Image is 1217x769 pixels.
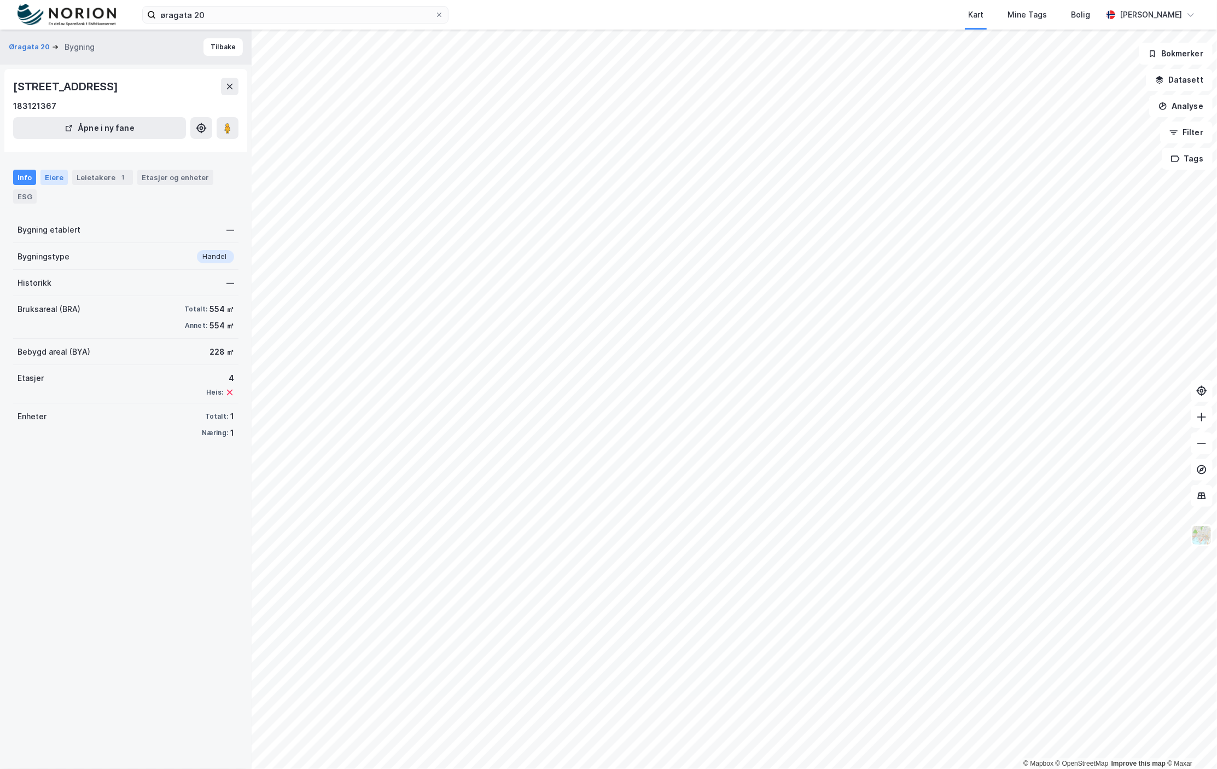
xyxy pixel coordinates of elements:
[1008,8,1047,21] div: Mine Tags
[226,276,234,290] div: —
[18,276,51,290] div: Historikk
[185,321,207,330] div: Annet:
[18,410,46,423] div: Enheter
[968,8,983,21] div: Kart
[230,426,234,440] div: 1
[1056,760,1109,767] a: OpenStreetMap
[209,303,234,316] div: 554 ㎡
[13,100,56,113] div: 183121367
[1162,148,1213,170] button: Tags
[1120,8,1182,21] div: [PERSON_NAME]
[209,345,234,359] div: 228 ㎡
[1023,760,1053,767] a: Mapbox
[9,42,52,53] button: Øragata 20
[13,78,120,95] div: [STREET_ADDRESS]
[203,38,243,56] button: Tilbake
[142,172,209,182] div: Etasjer og enheter
[18,345,90,359] div: Bebygd areal (BYA)
[18,372,44,385] div: Etasjer
[202,429,228,437] div: Næring:
[18,303,80,316] div: Bruksareal (BRA)
[18,223,80,236] div: Bygning etablert
[1149,95,1213,117] button: Analyse
[18,250,69,263] div: Bygningstype
[156,7,435,23] input: Søk på adresse, matrikkel, gårdeiere, leietakere eller personer
[1071,8,1090,21] div: Bolig
[206,372,234,385] div: 4
[1111,760,1166,767] a: Improve this map
[1162,716,1217,769] div: Kontrollprogram for chat
[65,41,95,54] div: Bygning
[1160,122,1213,143] button: Filter
[184,305,207,314] div: Totalt:
[13,189,37,204] div: ESG
[18,4,116,26] img: norion-logo.80e7a08dc31c2e691866.png
[1191,525,1212,546] img: Z
[230,410,234,423] div: 1
[13,117,186,139] button: Åpne i ny fane
[209,319,234,332] div: 554 ㎡
[118,172,129,183] div: 1
[205,412,228,421] div: Totalt:
[1162,716,1217,769] iframe: Chat Widget
[72,170,133,185] div: Leietakere
[40,170,68,185] div: Eiere
[1139,43,1213,65] button: Bokmerker
[226,223,234,236] div: —
[206,388,223,397] div: Heis:
[1146,69,1213,91] button: Datasett
[13,170,36,185] div: Info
